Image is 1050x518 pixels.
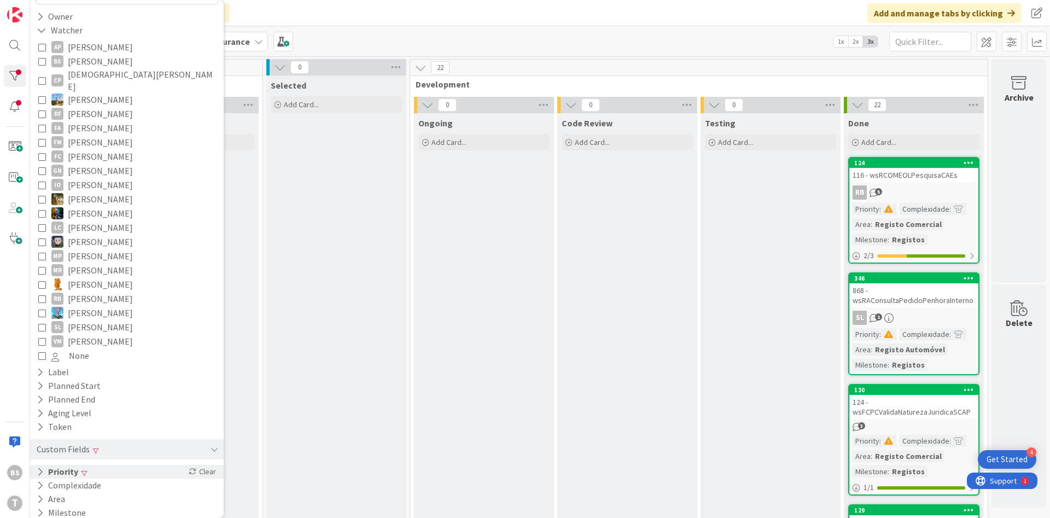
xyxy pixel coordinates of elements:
div: Priority [853,435,879,447]
span: Testing [705,118,736,129]
span: : [871,344,872,356]
span: [PERSON_NAME] [68,320,133,334]
span: [PERSON_NAME] [68,206,133,220]
button: SL [PERSON_NAME] [38,320,215,334]
span: 3 [858,422,865,429]
span: [PERSON_NAME] [68,135,133,149]
div: FC [51,150,63,162]
span: None [69,348,89,363]
div: Planned End [36,393,96,406]
div: 4 [1026,447,1036,457]
div: 130 [849,385,978,395]
span: Add Card... [284,100,319,109]
span: Add Card... [575,137,610,147]
div: Watcher [36,24,84,37]
button: RB [PERSON_NAME] [38,292,215,306]
div: Archive [1005,91,1034,104]
button: LC [PERSON_NAME] [38,220,215,235]
span: : [949,328,951,340]
div: LC [51,222,63,234]
img: LS [51,236,63,248]
div: 1/1 [849,481,978,494]
div: Label [36,365,70,379]
button: MP [PERSON_NAME] [38,249,215,263]
div: Delete [1006,316,1032,329]
div: RB [51,293,63,305]
span: 22 [868,98,886,112]
span: [PERSON_NAME] [68,178,133,192]
span: 3x [863,36,878,47]
div: Milestone [853,359,888,371]
div: BS [7,465,22,480]
span: [PERSON_NAME] [68,121,133,135]
span: 1 / 1 [864,482,874,493]
div: 124 [849,158,978,168]
a: 124116 - wsRCOMEOLPesquisaCAEsRBPriority:Complexidade:Area:Registo ComercialMilestone:Registos2/3 [848,157,979,264]
span: 0 [290,61,309,74]
span: : [871,218,872,230]
span: 0 [438,98,457,112]
img: JC [51,207,63,219]
div: 1 [57,4,60,13]
button: JC [PERSON_NAME] [38,192,215,206]
div: Area [853,344,871,356]
div: Registo Comercial [872,218,944,230]
div: Custom Fields [36,443,91,456]
div: Open Get Started checklist, remaining modules: 4 [978,450,1036,469]
span: 0 [725,98,743,112]
span: [PERSON_NAME] [68,306,133,320]
div: BS [51,55,63,67]
button: DG [PERSON_NAME] [38,92,215,107]
div: Milestone [853,465,888,478]
span: : [879,328,881,340]
div: Complexidade [900,203,949,215]
span: : [888,465,889,478]
span: [PERSON_NAME] [68,164,133,178]
div: CP [51,74,63,86]
div: 346 [849,273,978,283]
span: Add Card... [718,137,753,147]
div: RB [849,185,978,200]
span: 22 [431,61,450,74]
img: Visit kanbanzone.com [7,7,22,22]
span: Add Card... [431,137,466,147]
div: RB [853,185,867,200]
button: LS [PERSON_NAME] [38,235,215,249]
button: SF [PERSON_NAME] [38,306,215,320]
span: [PERSON_NAME] [68,249,133,263]
div: Area [853,450,871,462]
button: IO [PERSON_NAME] [38,178,215,192]
div: Registos [889,234,927,246]
div: Owner [36,10,74,24]
div: 124 [854,159,978,167]
div: Priority [853,328,879,340]
img: JC [51,193,63,205]
div: 346 [854,275,978,282]
img: DG [51,94,63,106]
span: : [888,234,889,246]
div: Complexidade [900,435,949,447]
div: 130 [854,386,978,394]
button: VM [PERSON_NAME] [38,334,215,348]
div: Priority [853,203,879,215]
span: [PERSON_NAME] [68,220,133,235]
span: [PERSON_NAME] [68,40,133,54]
span: : [949,203,951,215]
span: [PERSON_NAME] [68,192,133,206]
span: 2 / 3 [864,250,874,261]
button: FM [PERSON_NAME] [38,135,215,149]
span: Development [416,79,974,90]
span: : [949,435,951,447]
div: FM [51,136,63,148]
button: RL [PERSON_NAME] [38,277,215,292]
button: BS [PERSON_NAME] [38,54,215,68]
div: Registos [889,359,927,371]
div: SL [849,311,978,325]
span: [PERSON_NAME] [68,263,133,277]
div: VM [51,335,63,347]
div: DF [51,108,63,120]
span: [PERSON_NAME] [68,92,133,107]
span: : [879,435,881,447]
img: SF [51,307,63,319]
div: Area [853,218,871,230]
